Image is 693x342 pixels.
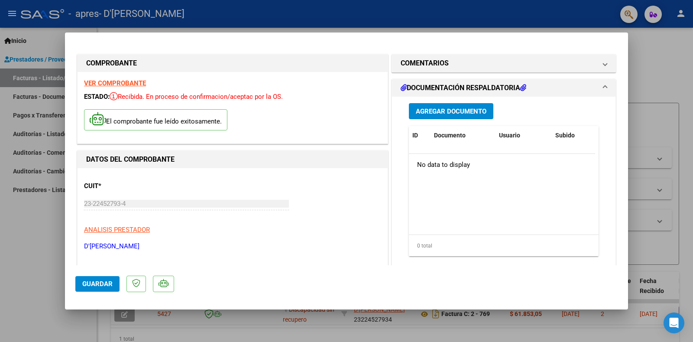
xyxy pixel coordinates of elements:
[84,93,110,101] span: ESTADO:
[401,58,449,68] h1: COMENTARIOS
[499,132,520,139] span: Usuario
[82,280,113,288] span: Guardar
[392,55,615,72] mat-expansion-panel-header: COMENTARIOS
[412,132,418,139] span: ID
[416,107,486,115] span: Agregar Documento
[409,154,595,176] div: No data to display
[409,103,493,119] button: Agregar Documento
[86,59,137,67] strong: COMPROBANTE
[86,155,175,163] strong: DATOS DEL COMPROBANTE
[84,181,173,191] p: CUIT
[84,226,150,234] span: ANALISIS PRESTADOR
[664,313,684,333] div: Open Intercom Messenger
[434,132,466,139] span: Documento
[110,93,283,101] span: Recibida. En proceso de confirmacion/aceptac por la OS.
[84,109,227,130] p: El comprobante fue leído exitosamente.
[555,132,575,139] span: Subido
[392,79,615,97] mat-expansion-panel-header: DOCUMENTACIÓN RESPALDATORIA
[409,126,431,145] datatable-header-cell: ID
[431,126,495,145] datatable-header-cell: Documento
[552,126,595,145] datatable-header-cell: Subido
[401,83,526,93] h1: DOCUMENTACIÓN RESPALDATORIA
[84,241,381,251] p: D'[PERSON_NAME]
[84,264,173,274] p: Area destinado *
[84,79,146,87] a: VER COMPROBANTE
[75,276,120,292] button: Guardar
[409,235,599,257] div: 0 total
[495,126,552,145] datatable-header-cell: Usuario
[392,97,615,277] div: DOCUMENTACIÓN RESPALDATORIA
